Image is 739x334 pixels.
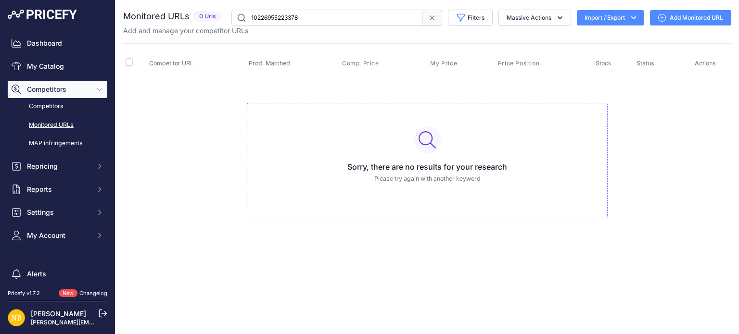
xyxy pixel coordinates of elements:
a: Alerts [8,265,107,283]
button: My Price [430,60,459,67]
a: Add Monitored URL [650,10,731,25]
span: Status [637,60,654,67]
span: 0 Urls [193,11,222,22]
button: Price Position [498,60,541,67]
span: Settings [27,208,90,217]
button: Reports [8,181,107,198]
span: Stock [596,60,612,67]
span: Price Position [498,60,539,67]
nav: Sidebar [8,35,107,319]
span: Repricing [27,161,90,171]
a: Dashboard [8,35,107,52]
a: [PERSON_NAME][EMAIL_ADDRESS][DOMAIN_NAME] [31,319,179,326]
span: Actions [695,60,716,67]
p: Add and manage your competitor URLs [123,26,248,36]
span: Comp. Price [342,60,379,67]
div: Pricefy v1.7.2 [8,289,40,297]
span: New [59,289,77,297]
button: My Account [8,227,107,244]
h2: Monitored URLs [123,10,190,23]
span: Prod. Matched [249,60,290,67]
button: Comp. Price [342,60,381,67]
a: My Catalog [8,58,107,75]
span: Competitor URL [149,60,193,67]
a: Changelog [79,290,107,297]
span: Reports [27,185,90,194]
h3: Sorry, there are no results for your research [255,161,599,173]
span: My Account [27,231,90,240]
button: Filters [448,10,493,26]
button: Import / Export [577,10,644,25]
button: Massive Actions [498,10,571,26]
a: Competitors [8,98,107,115]
p: Please try again with another keyword [255,174,599,184]
span: Competitors [27,85,90,94]
button: Settings [8,204,107,221]
span: My Price [430,60,457,67]
a: [PERSON_NAME] [31,309,86,318]
button: Competitors [8,81,107,98]
a: Monitored URLs [8,117,107,134]
a: MAP infringements [8,135,107,152]
input: Search [231,10,422,26]
img: Pricefy Logo [8,10,77,19]
button: Repricing [8,158,107,175]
